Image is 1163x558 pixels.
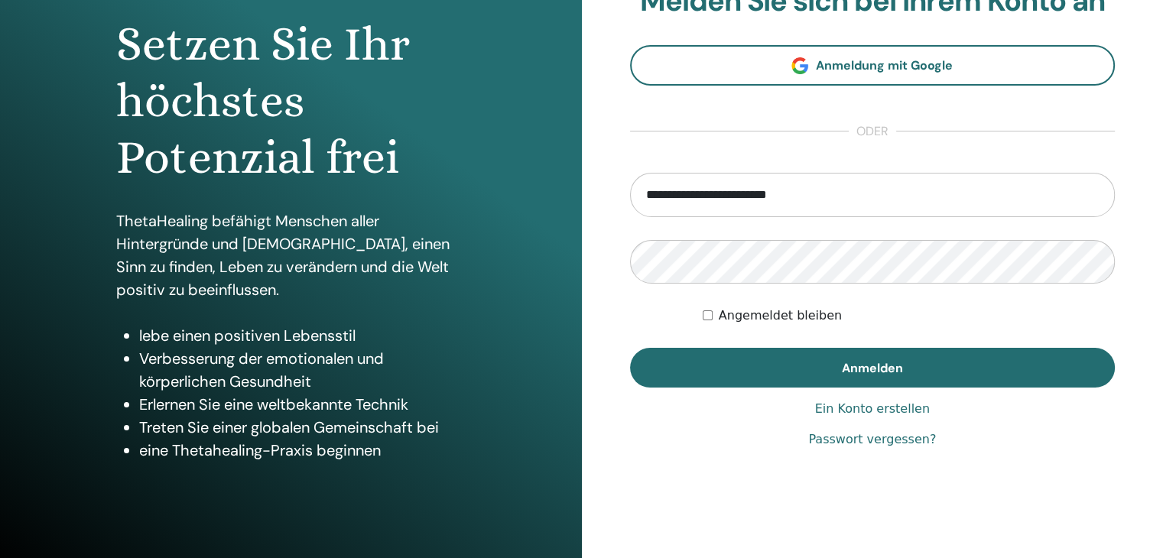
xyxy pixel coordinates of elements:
a: Ein Konto erstellen [815,400,930,418]
span: oder [849,122,896,141]
a: Anmeldung mit Google [630,45,1116,86]
li: Verbesserung der emotionalen und körperlichen Gesundheit [139,347,466,393]
a: Passwort vergessen? [808,430,936,449]
li: eine Thetahealing-Praxis beginnen [139,439,466,462]
p: ThetaHealing befähigt Menschen aller Hintergründe und [DEMOGRAPHIC_DATA], einen Sinn zu finden, L... [116,209,466,301]
li: lebe einen positiven Lebensstil [139,324,466,347]
div: Keep me authenticated indefinitely or until I manually logout [703,307,1115,325]
li: Erlernen Sie eine weltbekannte Technik [139,393,466,416]
label: Angemeldet bleiben [719,307,842,325]
span: Anmelden [842,360,903,376]
h1: Setzen Sie Ihr höchstes Potenzial frei [116,16,466,187]
button: Anmelden [630,348,1116,388]
span: Anmeldung mit Google [816,57,953,73]
li: Treten Sie einer globalen Gemeinschaft bei [139,416,466,439]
